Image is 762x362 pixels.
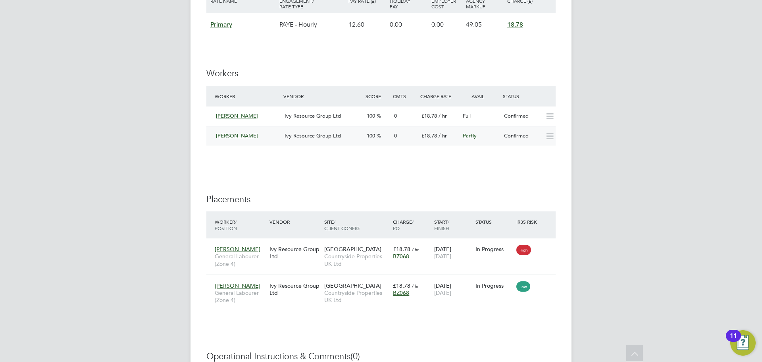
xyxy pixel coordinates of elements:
[350,351,360,362] span: (0)
[473,215,515,229] div: Status
[434,219,449,231] span: / Finish
[463,132,477,139] span: Partly
[466,21,482,29] span: 49.05
[281,89,364,103] div: Vendor
[393,253,409,260] span: BZ068
[213,241,556,248] a: [PERSON_NAME]General Labourer (Zone 4)Ivy Resource Group Ltd[GEOGRAPHIC_DATA]Countryside Properti...
[267,278,322,300] div: Ivy Resource Group Ltd
[367,132,375,139] span: 100
[324,219,360,231] span: / Client Config
[324,253,389,267] span: Countryside Properties UK Ltd
[267,242,322,264] div: Ivy Resource Group Ltd
[322,215,391,235] div: Site
[364,89,391,103] div: Score
[507,21,523,29] span: 18.78
[421,132,437,139] span: £18.78
[393,282,410,289] span: £18.78
[501,130,542,143] div: Confirmed
[516,281,530,292] span: Low
[730,336,737,346] div: 11
[215,246,260,253] span: [PERSON_NAME]
[390,21,402,29] span: 0.00
[412,246,419,252] span: / hr
[412,283,419,289] span: / hr
[393,289,409,296] span: BZ068
[439,112,447,119] span: / hr
[730,330,756,356] button: Open Resource Center, 11 new notifications
[213,278,556,285] a: [PERSON_NAME]General Labourer (Zone 4)Ivy Resource Group Ltd[GEOGRAPHIC_DATA]Countryside Properti...
[475,246,513,253] div: In Progress
[431,21,444,29] span: 0.00
[367,112,375,119] span: 100
[324,246,381,253] span: [GEOGRAPHIC_DATA]
[460,89,501,103] div: Avail
[439,132,447,139] span: / hr
[210,21,232,29] span: Primary
[501,110,542,123] div: Confirmed
[216,132,258,139] span: [PERSON_NAME]
[324,282,381,289] span: [GEOGRAPHIC_DATA]
[215,282,260,289] span: [PERSON_NAME]
[346,13,388,36] div: 12.60
[421,112,437,119] span: £18.78
[213,89,281,103] div: Worker
[514,215,542,229] div: IR35 Risk
[391,89,418,103] div: Cmts
[501,89,556,103] div: Status
[391,215,432,235] div: Charge
[285,132,341,139] span: Ivy Resource Group Ltd
[285,112,341,119] span: Ivy Resource Group Ltd
[432,278,473,300] div: [DATE]
[215,289,266,304] span: General Labourer (Zone 4)
[206,68,556,79] h3: Workers
[463,112,471,119] span: Full
[324,289,389,304] span: Countryside Properties UK Ltd
[267,215,322,229] div: Vendor
[215,253,266,267] span: General Labourer (Zone 4)
[434,289,451,296] span: [DATE]
[206,194,556,205] h3: Placements
[394,112,397,119] span: 0
[394,132,397,139] span: 0
[216,112,258,119] span: [PERSON_NAME]
[516,245,531,255] span: High
[215,219,237,231] span: / Position
[418,89,460,103] div: Charge Rate
[213,215,267,235] div: Worker
[393,219,414,231] span: / PO
[432,215,473,235] div: Start
[434,253,451,260] span: [DATE]
[475,282,513,289] div: In Progress
[432,242,473,264] div: [DATE]
[277,13,346,36] div: PAYE - Hourly
[393,246,410,253] span: £18.78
